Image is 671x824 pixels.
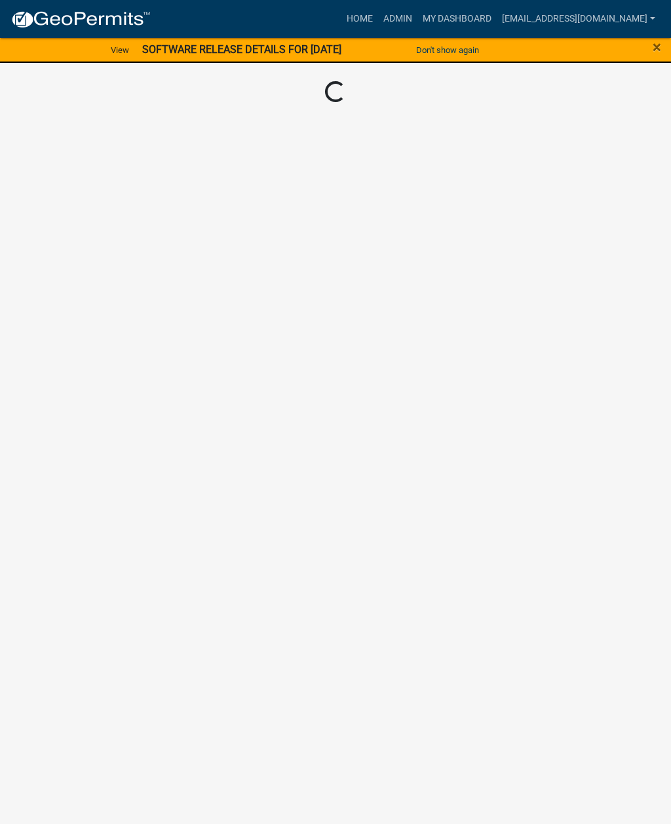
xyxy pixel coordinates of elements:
[653,39,661,55] button: Close
[653,38,661,56] span: ×
[411,39,484,61] button: Don't show again
[378,7,417,31] a: Admin
[497,7,661,31] a: [EMAIL_ADDRESS][DOMAIN_NAME]
[341,7,378,31] a: Home
[142,43,341,56] strong: SOFTWARE RELEASE DETAILS FOR [DATE]
[417,7,497,31] a: My Dashboard
[105,39,134,61] a: View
